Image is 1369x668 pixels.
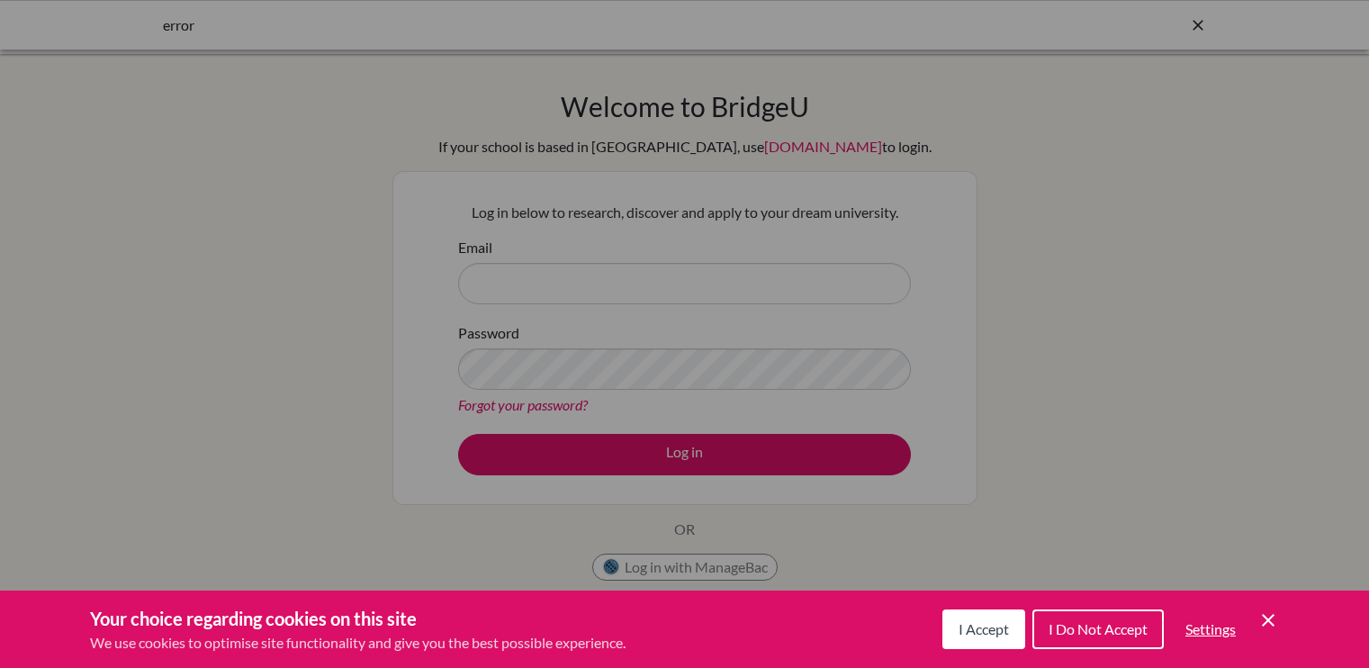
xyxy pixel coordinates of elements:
span: I Do Not Accept [1049,620,1148,637]
p: We use cookies to optimise site functionality and give you the best possible experience. [90,632,626,654]
h3: Your choice regarding cookies on this site [90,605,626,632]
span: I Accept [959,620,1009,637]
button: Save and close [1257,609,1279,631]
span: Settings [1185,620,1236,637]
button: I Do Not Accept [1032,609,1164,649]
button: I Accept [942,609,1025,649]
button: Settings [1171,611,1250,647]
